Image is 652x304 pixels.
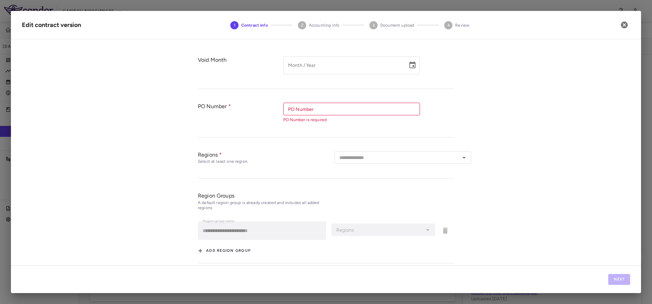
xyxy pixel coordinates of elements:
[198,56,283,82] div: Void Month
[203,218,234,224] label: Region group name
[198,103,283,130] div: PO Number
[233,23,235,28] text: 1
[225,13,273,38] button: Contract info
[198,192,454,199] div: Region Groups
[406,58,419,72] button: Choose date
[198,245,251,256] button: Add Region Group
[198,159,335,164] div: Select at least one region.
[283,117,420,123] p: PO Number is required
[198,151,335,158] div: Regions
[198,200,335,211] div: A default region group is already created and includes all added regions.
[241,22,268,28] span: Contract info
[22,20,81,30] div: Edit contract version
[459,153,469,162] button: Open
